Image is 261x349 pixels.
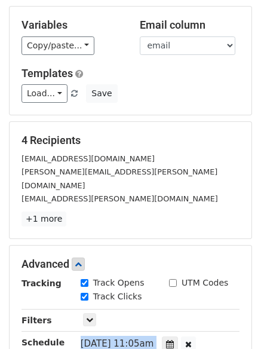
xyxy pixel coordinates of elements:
h5: Email column [140,19,240,32]
label: Track Clicks [93,290,142,303]
strong: Tracking [22,278,62,288]
a: +1 more [22,212,66,226]
a: Copy/paste... [22,36,94,55]
label: Track Opens [93,277,145,289]
a: Templates [22,67,73,79]
h5: Advanced [22,258,239,271]
a: Load... [22,84,67,103]
h5: Variables [22,19,122,32]
small: [EMAIL_ADDRESS][DOMAIN_NAME] [22,154,155,163]
small: [PERSON_NAME][EMAIL_ADDRESS][PERSON_NAME][DOMAIN_NAME] [22,167,217,190]
label: UTM Codes [182,277,228,289]
h5: 4 Recipients [22,134,239,147]
span: [DATE] 11:05am [81,338,154,349]
strong: Filters [22,316,52,325]
strong: Schedule [22,338,65,347]
iframe: Chat Widget [201,292,261,349]
small: [EMAIL_ADDRESS][PERSON_NAME][DOMAIN_NAME] [22,194,218,203]
button: Save [86,84,117,103]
